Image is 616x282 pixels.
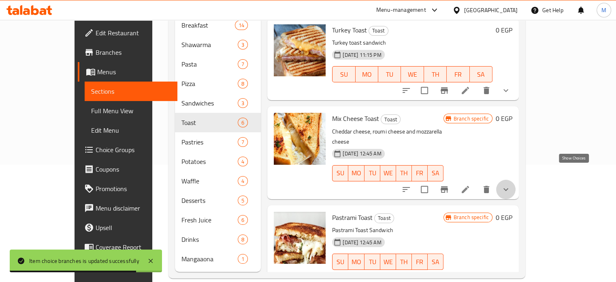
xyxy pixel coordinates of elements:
button: TU [364,165,380,181]
p: Cheddar cheese, roumi cheese and mozzarella cheese [332,127,443,147]
img: Turkey Toast [274,24,326,76]
span: Potatoes [181,157,238,166]
button: TH [396,254,412,270]
div: Toast [181,118,238,127]
div: [GEOGRAPHIC_DATA] [464,6,518,15]
span: 6 [238,216,247,224]
div: items [238,118,248,127]
h6: 0 EGP [496,212,512,223]
button: TH [424,66,447,82]
button: delete [477,81,496,100]
button: FR [447,66,469,82]
span: FR [450,69,466,80]
span: Menu disclaimer [96,203,171,213]
span: Upsell [96,223,171,232]
div: items [238,176,248,186]
span: TU [368,256,377,268]
div: items [238,254,248,264]
div: items [238,79,248,88]
div: Menu-management [376,5,426,15]
svg: Show Choices [501,86,511,95]
span: Drinks [181,235,238,244]
div: Waffle4 [175,171,261,191]
span: Sections [91,86,171,96]
a: Edit menu item [460,86,470,95]
button: SA [428,254,443,270]
span: Waffle [181,176,238,186]
span: Edit Menu [91,125,171,135]
div: Sandwiches3 [175,93,261,113]
span: Mangaaona [181,254,238,264]
button: TU [378,66,401,82]
span: SA [431,256,440,268]
div: Pastries [181,137,238,147]
a: Sections [85,82,177,101]
div: items [238,98,248,108]
span: SA [431,167,440,179]
span: TH [427,69,443,80]
span: Toast [369,26,388,35]
span: Pizza [181,79,238,88]
p: Turkey toast sandwich [332,38,492,48]
span: Choice Groups [96,145,171,155]
a: Menu disclaimer [78,198,177,218]
button: WE [380,254,396,270]
span: 3 [238,99,247,107]
span: WE [404,69,420,80]
button: WE [380,165,396,181]
div: Pizza8 [175,74,261,93]
div: Pasta7 [175,54,261,74]
span: 7 [238,60,247,68]
span: [DATE] 11:15 PM [339,51,384,59]
button: SU [332,66,355,82]
span: Full Menu View [91,106,171,116]
span: 1 [238,255,247,263]
button: MO [356,66,378,82]
span: Coupons [96,164,171,174]
span: 4 [238,177,247,185]
button: TH [396,165,412,181]
button: SA [428,165,443,181]
button: FR [412,254,428,270]
span: Pastrami Toast [332,211,373,224]
span: [DATE] 12:45 AM [339,150,384,157]
span: Coverage Report [96,242,171,252]
button: SU [332,254,348,270]
span: FR [415,167,424,179]
div: Shawarma3 [175,35,261,54]
span: Breakfast [181,20,235,30]
div: Fresh Juice6 [175,210,261,230]
span: SA [473,69,489,80]
span: TH [399,167,409,179]
a: Coupons [78,159,177,179]
button: FR [412,165,428,181]
div: Toast [374,213,394,223]
div: Breakfast14 [175,15,261,35]
div: items [238,215,248,225]
span: TU [382,69,398,80]
div: Item choice branches is updated successfully [29,256,139,265]
a: Edit Menu [85,121,177,140]
div: Potatoes4 [175,152,261,171]
span: Branch specific [450,115,492,123]
div: items [238,157,248,166]
button: show more [496,180,516,199]
a: Promotions [78,179,177,198]
button: sort-choices [396,81,416,100]
a: Coverage Report [78,237,177,257]
span: Branches [96,47,171,57]
span: Pasta [181,59,238,69]
span: M [601,6,606,15]
span: Turkey Toast [332,24,367,36]
span: [DATE] 12:45 AM [339,239,384,246]
button: MO [348,254,364,270]
span: Branch specific [450,213,492,221]
button: TU [364,254,380,270]
span: Sandwiches [181,98,238,108]
div: items [238,59,248,69]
